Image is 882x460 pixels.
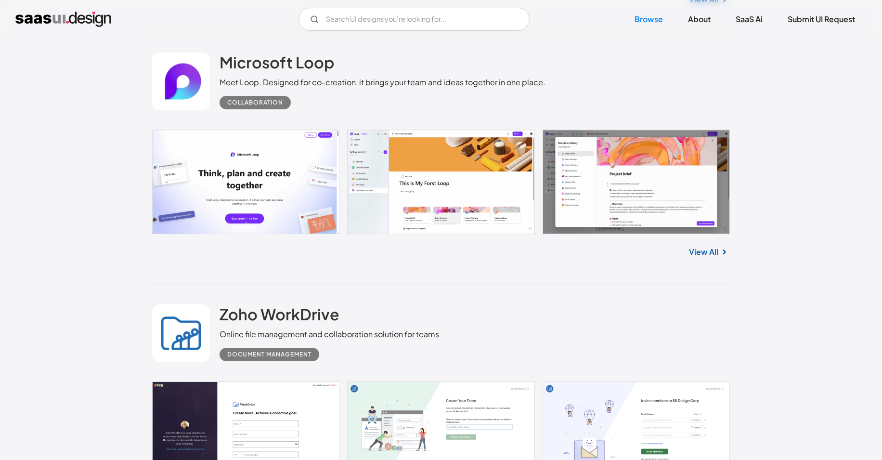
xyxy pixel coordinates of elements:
a: About [676,9,722,30]
a: Zoho WorkDrive [220,304,339,329]
a: home [15,12,111,27]
a: View All [689,246,718,258]
form: Email Form [298,8,530,31]
a: Browse [623,9,674,30]
div: Online file management and collaboration solution for teams [220,329,439,340]
h2: Zoho WorkDrive [220,304,339,324]
h2: Microsoft Loop [220,53,334,72]
div: Meet Loop. Designed for co-creation, it brings your team and ideas together in one place. [220,77,545,88]
a: SaaS Ai [724,9,774,30]
a: Submit UI Request [776,9,867,30]
a: Microsoft Loop [220,53,334,77]
input: Search UI designs you're looking for... [298,8,530,31]
div: Document Management [227,349,311,360]
div: Collaboration [227,97,283,108]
